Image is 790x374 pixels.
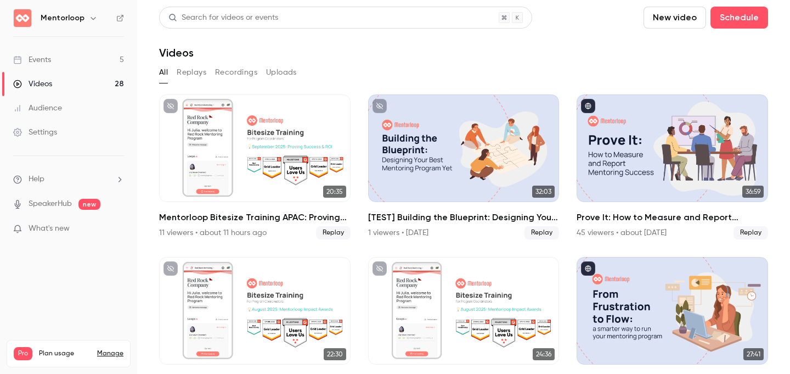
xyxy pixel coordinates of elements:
button: Schedule [710,7,768,29]
button: New video [644,7,706,29]
span: Replay [733,226,768,239]
span: Help [29,174,44,185]
div: Videos [13,79,52,90]
h2: Prove It: How to Measure and Report Mentoring Success [577,211,768,224]
li: help-dropdown-opener [13,174,124,185]
div: Search for videos or events [168,12,278,24]
h6: Mentorloop [41,13,84,24]
button: published [581,261,595,276]
span: 32:03 [532,186,555,198]
h2: Mentorloop Bitesize Training APAC: Proving Success and ROI [159,211,351,224]
button: published [581,99,595,113]
a: 20:35Mentorloop Bitesize Training APAC: Proving Success and ROI11 viewers • about 11 hours agoReplay [159,94,351,239]
section: Videos [159,7,768,367]
button: Recordings [215,64,257,81]
div: 45 viewers • about [DATE] [577,227,667,238]
iframe: Noticeable Trigger [111,224,124,234]
h1: Videos [159,46,194,59]
li: [TEST] Building the Blueprint: Designing Your Best Mentoring Program Yet [368,94,560,239]
div: Audience [13,103,62,114]
h2: [TEST] Building the Blueprint: Designing Your Best Mentoring Program Yet [368,211,560,224]
div: Settings [13,127,57,138]
a: Manage [97,349,123,358]
li: Prove It: How to Measure and Report Mentoring Success [577,94,768,239]
span: What's new [29,223,70,235]
button: unpublished [373,261,387,276]
span: new [78,199,100,210]
span: 22:30 [324,348,346,360]
a: 36:59Prove It: How to Measure and Report Mentoring Success45 viewers • about [DATE]Replay [577,94,768,239]
button: Uploads [266,64,297,81]
button: unpublished [163,261,178,276]
span: Replay [524,226,559,239]
a: SpeakerHub [29,198,72,210]
span: Replay [316,226,351,239]
a: 32:03[TEST] Building the Blueprint: Designing Your Best Mentoring Program Yet1 viewers • [DATE]Re... [368,94,560,239]
button: unpublished [373,99,387,113]
span: 24:36 [533,348,555,360]
div: 1 viewers • [DATE] [368,227,428,238]
span: Plan usage [39,349,91,358]
button: unpublished [163,99,178,113]
span: 27:41 [743,348,764,360]
div: Events [13,54,51,65]
li: Mentorloop Bitesize Training APAC: Proving Success and ROI [159,94,351,239]
button: All [159,64,168,81]
span: Pro [14,347,32,360]
img: Mentorloop [14,9,31,27]
button: Replays [177,64,206,81]
span: 36:59 [742,186,764,198]
div: 11 viewers • about 11 hours ago [159,227,267,238]
span: 20:35 [323,186,346,198]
